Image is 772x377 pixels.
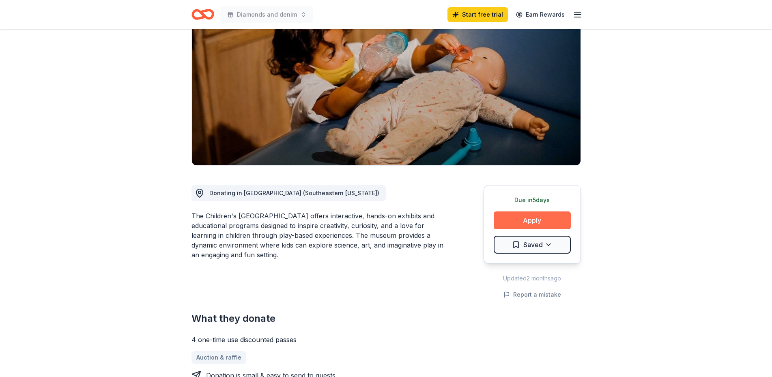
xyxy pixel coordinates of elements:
span: Saved [523,239,543,250]
span: Diamonds and denim [237,10,297,19]
span: Donating in [GEOGRAPHIC_DATA] (Southeastern [US_STATE]) [209,190,379,196]
button: Apply [494,211,571,229]
img: Image for The Children's Museum of Wilmington [192,10,581,165]
h2: What they donate [191,312,445,325]
button: Report a mistake [503,290,561,299]
a: Start free trial [447,7,508,22]
div: Updated 2 months ago [484,274,581,283]
button: Diamonds and denim [221,6,313,23]
button: Saved [494,236,571,254]
a: Home [191,5,214,24]
div: Due in 5 days [494,195,571,205]
div: The Children's [GEOGRAPHIC_DATA] offers interactive, hands-on exhibits and educational programs d... [191,211,445,260]
a: Auction & raffle [191,351,246,364]
a: Earn Rewards [511,7,570,22]
div: 4 one-time use discounted passes [191,335,445,345]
